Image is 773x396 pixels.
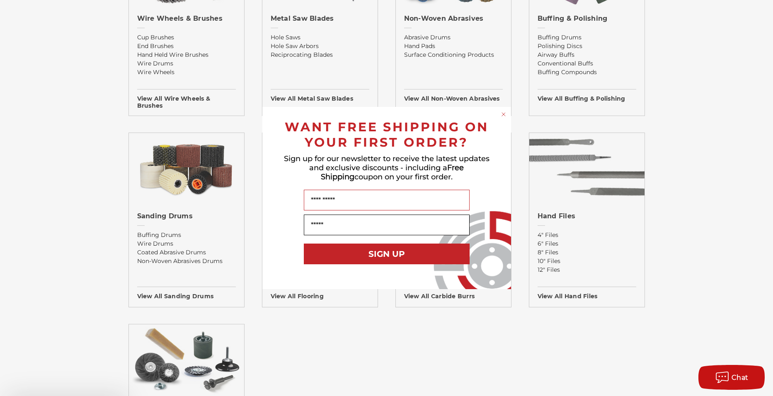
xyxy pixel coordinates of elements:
span: Free Shipping [321,163,464,181]
button: Close dialog [499,110,508,118]
button: SIGN UP [304,244,470,264]
span: WANT FREE SHIPPING ON YOUR FIRST ORDER? [285,119,489,150]
button: Chat [698,365,765,390]
span: Chat [732,374,749,382]
span: Sign up for our newsletter to receive the latest updates and exclusive discounts - including a co... [284,154,489,181]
